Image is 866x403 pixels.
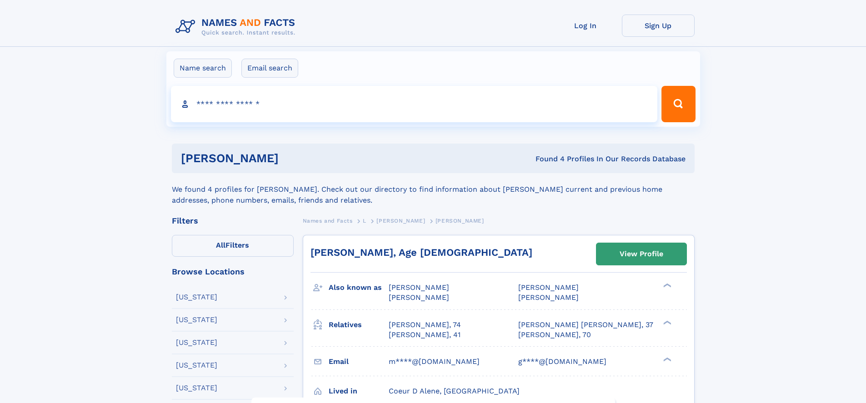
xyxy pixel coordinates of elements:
div: Filters [172,217,294,225]
a: [PERSON_NAME] [PERSON_NAME], 37 [518,320,653,330]
div: ❯ [661,356,672,362]
button: Search Button [661,86,695,122]
div: [US_STATE] [176,362,217,369]
a: L [363,215,366,226]
h1: [PERSON_NAME] [181,153,407,164]
a: View Profile [596,243,686,265]
div: ❯ [661,283,672,289]
label: Name search [174,59,232,78]
div: ❯ [661,319,672,325]
input: search input [171,86,658,122]
div: [US_STATE] [176,384,217,392]
a: [PERSON_NAME], 70 [518,330,591,340]
div: [US_STATE] [176,339,217,346]
a: [PERSON_NAME] [376,215,425,226]
span: [PERSON_NAME] [518,283,579,292]
div: View Profile [620,244,663,264]
a: Sign Up [622,15,695,37]
img: Logo Names and Facts [172,15,303,39]
span: All [216,241,225,249]
div: Browse Locations [172,268,294,276]
span: [PERSON_NAME] [518,293,579,302]
a: Log In [549,15,622,37]
h3: Relatives [329,317,389,333]
span: L [363,218,366,224]
div: [US_STATE] [176,316,217,323]
span: [PERSON_NAME] [436,218,484,224]
h3: Lived in [329,383,389,399]
a: Names and Facts [303,215,353,226]
div: [US_STATE] [176,294,217,301]
span: [PERSON_NAME] [389,283,449,292]
a: [PERSON_NAME], Age [DEMOGRAPHIC_DATA] [310,247,532,258]
a: [PERSON_NAME], 74 [389,320,461,330]
h3: Also known as [329,280,389,295]
div: Found 4 Profiles In Our Records Database [407,154,686,164]
div: We found 4 profiles for [PERSON_NAME]. Check out our directory to find information about [PERSON_... [172,173,695,206]
a: [PERSON_NAME], 41 [389,330,461,340]
span: Coeur D Alene, [GEOGRAPHIC_DATA] [389,387,520,395]
span: [PERSON_NAME] [376,218,425,224]
label: Filters [172,235,294,257]
h3: Email [329,354,389,369]
label: Email search [241,59,298,78]
span: [PERSON_NAME] [389,293,449,302]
